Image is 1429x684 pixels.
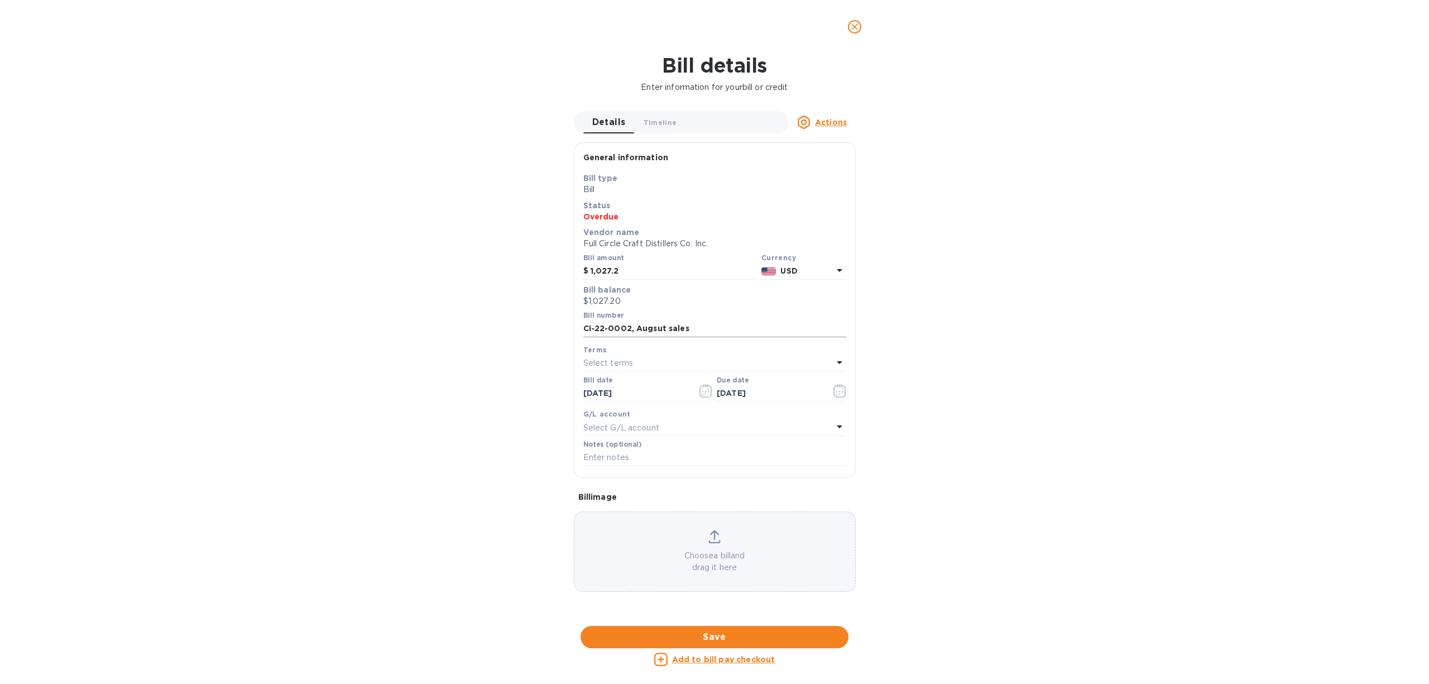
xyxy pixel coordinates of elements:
p: Select terms [583,357,634,369]
input: $ Enter bill amount [591,263,757,280]
b: Bill type [583,174,617,183]
b: G/L account [583,410,631,418]
u: Add to bill pay checkout [672,655,775,664]
p: Overdue [583,211,846,222]
button: close [841,13,868,40]
b: Vendor name [583,228,640,237]
p: Bill image [578,491,851,503]
p: Choose a bill and drag it here [574,550,855,573]
b: Status [583,201,611,210]
input: Enter notes [583,449,846,466]
label: Bill number [583,312,624,319]
p: Bill [583,184,846,195]
input: Select date [583,385,689,402]
span: Details [592,114,626,130]
input: Due date [717,385,822,402]
p: Full Circle Craft Distillers Co. Inc. [583,238,846,250]
img: USD [761,267,776,275]
u: Actions [815,118,847,127]
label: Due date [717,377,749,384]
label: Notes (optional) [583,442,642,448]
div: $ [583,263,591,280]
span: Timeline [644,117,677,128]
p: Enter information for your bill or credit [9,82,1420,93]
b: Terms [583,346,607,354]
p: Select G/L account [583,422,659,434]
p: $1,027.20 [583,295,846,307]
b: Bill balance [583,285,631,294]
b: USD [780,266,797,275]
h1: Bill details [9,54,1420,77]
b: General information [583,153,669,162]
b: Currency [761,253,796,262]
label: Bill date [583,377,613,384]
input: Enter bill number [583,321,846,337]
span: Save [589,630,840,644]
label: Bill amount [583,255,624,262]
button: Save [581,626,848,648]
